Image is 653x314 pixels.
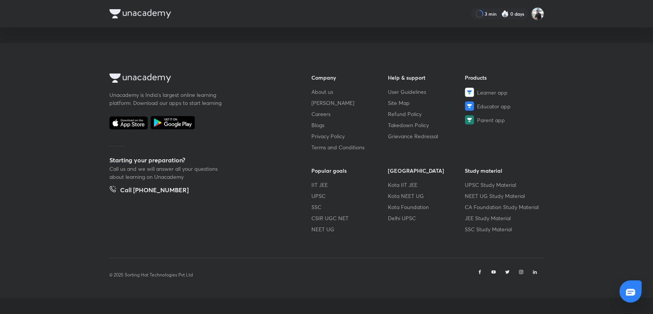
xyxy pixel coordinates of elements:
span: Careers [311,110,331,118]
a: Refund Policy [388,110,465,118]
a: Blogs [311,121,388,129]
a: Site Map [388,99,465,107]
a: Terms and Conditions [311,143,388,151]
a: JEE Study Material [465,214,542,222]
a: Call [PHONE_NUMBER] [109,185,189,196]
img: Company Logo [109,74,171,83]
h6: Study material [465,167,542,175]
a: Kota IIT JEE [388,181,465,189]
a: Parent app [465,115,542,124]
a: Educator app [465,101,542,111]
a: IIT JEE [311,181,388,189]
p: © 2025 Sorting Hat Technologies Pvt Ltd [109,271,193,278]
h6: Help & support [388,74,465,82]
a: NEET UG [311,225,388,233]
a: Company Logo [109,74,287,85]
span: Parent app [477,116,505,124]
a: Delhi UPSC [388,214,465,222]
span: Educator app [477,102,511,110]
img: Parent app [465,115,474,124]
h5: Call [PHONE_NUMBER] [120,185,189,196]
p: Unacademy is India’s largest online learning platform. Download our apps to start learning [109,91,224,107]
a: About us [311,88,388,96]
a: Grievance Redressal [388,132,465,140]
a: User Guidelines [388,88,465,96]
h6: Company [311,74,388,82]
a: Privacy Policy [311,132,388,140]
a: UPSC Study Material [465,181,542,189]
img: streak [501,10,509,18]
a: NEET UG Study Material [465,192,542,200]
a: Careers [311,110,388,118]
a: SSC Study Material [465,225,542,233]
a: Learner app [465,88,542,97]
img: Educator app [465,101,474,111]
img: RS PM [531,7,544,20]
h6: Popular goals [311,167,388,175]
a: CSIR UGC NET [311,214,388,222]
a: Takedown Policy [388,121,465,129]
a: Kota NEET UG [388,192,465,200]
img: Learner app [465,88,474,97]
a: Kota Foundation [388,203,465,211]
a: UPSC [311,192,388,200]
a: [PERSON_NAME] [311,99,388,107]
p: Call us and we will answer all your questions about learning on Unacademy [109,165,224,181]
a: CA Foundation Study Material [465,203,542,211]
h5: Starting your preparation? [109,155,287,165]
a: SSC [311,203,388,211]
h6: Products [465,74,542,82]
h6: [GEOGRAPHIC_DATA] [388,167,465,175]
span: Learner app [477,88,508,96]
img: Company Logo [109,9,171,18]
